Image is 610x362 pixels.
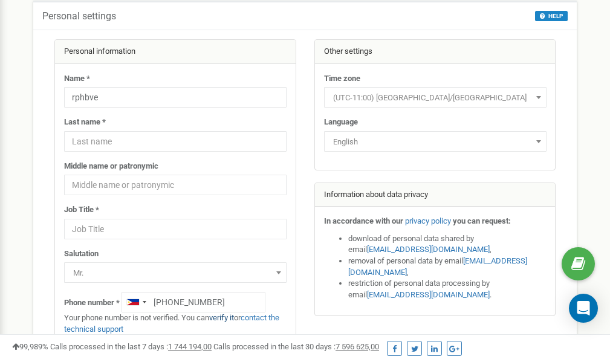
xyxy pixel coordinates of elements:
[324,117,358,128] label: Language
[64,204,99,216] label: Job Title *
[64,131,287,152] input: Last name
[168,342,212,351] u: 1 744 194,00
[569,294,598,323] div: Open Intercom Messenger
[336,342,379,351] u: 7 596 625,00
[315,183,556,207] div: Information about data privacy
[324,216,403,225] strong: In accordance with our
[213,342,379,351] span: Calls processed in the last 30 days :
[122,293,150,312] div: Telephone country code
[348,256,527,277] a: [EMAIL_ADDRESS][DOMAIN_NAME]
[209,313,234,322] a: verify it
[64,219,287,239] input: Job Title
[324,131,547,152] span: English
[324,73,360,85] label: Time zone
[64,73,90,85] label: Name *
[367,290,490,299] a: [EMAIL_ADDRESS][DOMAIN_NAME]
[12,342,48,351] span: 99,989%
[64,262,287,283] span: Mr.
[535,11,568,21] button: HELP
[315,40,556,64] div: Other settings
[328,89,542,106] span: (UTC-11:00) Pacific/Midway
[405,216,451,225] a: privacy policy
[55,40,296,64] div: Personal information
[64,175,287,195] input: Middle name or patronymic
[324,87,547,108] span: (UTC-11:00) Pacific/Midway
[50,342,212,351] span: Calls processed in the last 7 days :
[64,297,120,309] label: Phone number *
[64,87,287,108] input: Name
[367,245,490,254] a: [EMAIL_ADDRESS][DOMAIN_NAME]
[42,11,116,22] h5: Personal settings
[122,292,265,312] input: +1-800-555-55-55
[348,256,547,278] li: removal of personal data by email ,
[64,117,106,128] label: Last name *
[348,278,547,300] li: restriction of personal data processing by email .
[64,248,99,260] label: Salutation
[64,312,287,335] p: Your phone number is not verified. You can or
[68,265,282,282] span: Mr.
[64,313,279,334] a: contact the technical support
[328,134,542,150] span: English
[64,161,158,172] label: Middle name or patronymic
[453,216,511,225] strong: you can request:
[348,233,547,256] li: download of personal data shared by email ,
